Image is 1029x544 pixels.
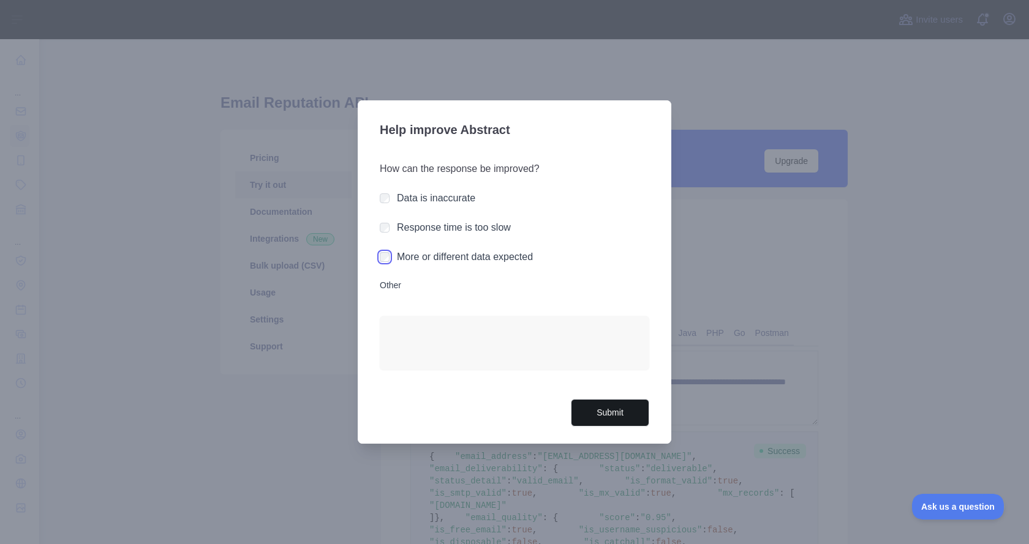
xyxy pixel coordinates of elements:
iframe: Toggle Customer Support [912,494,1005,520]
label: More or different data expected [397,252,533,262]
button: Submit [571,399,649,427]
h3: How can the response be improved? [380,162,649,176]
label: Other [380,279,649,291]
h3: Help improve Abstract [380,115,649,147]
label: Data is inaccurate [397,193,475,203]
label: Response time is too slow [397,222,511,233]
